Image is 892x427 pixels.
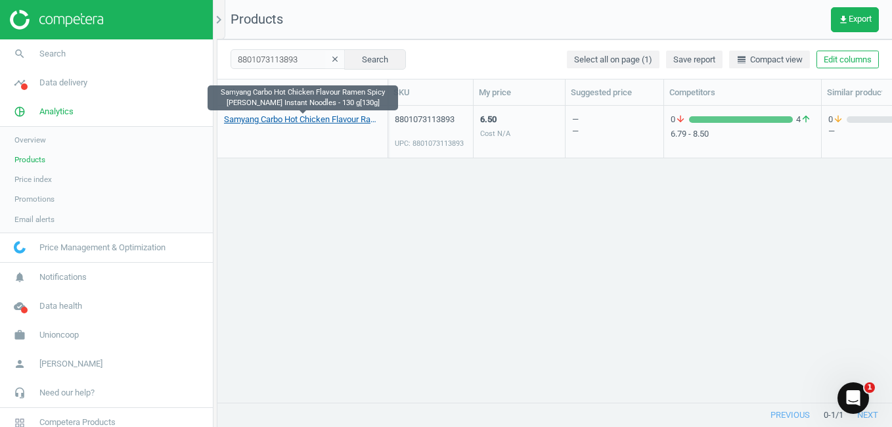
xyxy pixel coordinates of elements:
[838,14,872,25] span: Export
[671,114,689,125] span: 0
[571,87,658,99] div: Suggested price
[217,106,892,392] div: grid
[757,403,824,427] button: previous
[250,248,269,275] span: 😃
[671,128,814,140] div: 6.79 - 8.50
[39,48,66,60] span: Search
[208,85,398,110] div: Samyang Carbo Hot Chicken Flavour Ramen Spicy [PERSON_NAME] Instant Noodles - 130 g[130g]
[833,114,843,125] i: arrow_downward
[837,382,869,414] iframe: Intercom live chat
[39,387,95,399] span: Need our help?
[480,129,510,139] div: Cost N/A
[843,403,892,427] button: next
[7,41,32,66] i: search
[838,14,849,25] i: get_app
[14,194,55,204] span: Promotions
[14,174,52,185] span: Price index
[479,87,560,99] div: My price
[828,114,847,125] span: 0
[567,51,659,69] button: Select all on page (1)
[14,154,45,165] span: Products
[729,51,810,69] button: line_weightCompact view
[14,135,46,145] span: Overview
[211,12,227,28] i: chevron_right
[325,51,345,69] button: clear
[7,323,32,348] i: work
[231,49,346,69] input: SKU/Title search
[209,248,243,275] span: neutral face reaction
[669,87,816,99] div: Competitors
[7,351,32,376] i: person
[216,248,235,275] span: 😐
[816,51,879,69] button: Edit columns
[39,271,87,283] span: Notifications
[673,54,715,66] span: Save report
[224,114,381,125] a: Samyang Carbo Hot Chicken Flavour Ramen Spicy [PERSON_NAME] Instant Noodles - 130 g[130g]
[330,55,340,64] i: clear
[243,248,277,275] span: smiley reaction
[39,77,87,89] span: Data delivery
[574,54,652,66] span: Select all on page (1)
[395,5,420,30] button: Collapse window
[175,248,209,275] span: disappointed reaction
[395,129,466,148] div: UPC: 8801073113893
[10,10,103,30] img: ajHJNr6hYgQAAAAASUVORK5CYII=
[420,5,443,29] div: Close
[9,5,33,30] button: go back
[14,214,55,225] span: Email alerts
[173,334,279,344] a: Open in help center
[828,126,835,136] div: —
[572,114,579,156] div: —
[39,300,82,312] span: Data health
[675,114,686,125] i: arrow_downward
[801,114,811,125] i: arrow_upward
[7,294,32,319] i: cloud_done
[736,54,803,66] span: Compact view
[393,87,468,99] div: SKU
[836,409,843,421] span: / 1
[831,7,879,32] button: get_appExport
[7,265,32,290] i: notifications
[39,329,79,341] span: Unioncoop
[480,114,510,125] div: 6.50
[7,99,32,124] i: pie_chart_outlined
[39,358,102,370] span: [PERSON_NAME]
[39,106,74,118] span: Analytics
[864,382,875,393] span: 1
[344,49,406,69] button: Search
[39,242,166,254] span: Price Management & Optimization
[736,55,747,65] i: line_weight
[793,114,814,125] span: 4
[7,70,32,95] i: timeline
[16,235,436,250] div: Did this answer your question?
[395,114,466,125] div: 8801073113893
[14,241,26,254] img: wGWNvw8QSZomAAAAABJRU5ErkJggg==
[666,51,723,69] button: Save report
[182,248,201,275] span: 😞
[7,380,32,405] i: headset_mic
[824,409,836,421] span: 0 - 1
[231,11,283,27] span: Products
[572,125,579,137] div: —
